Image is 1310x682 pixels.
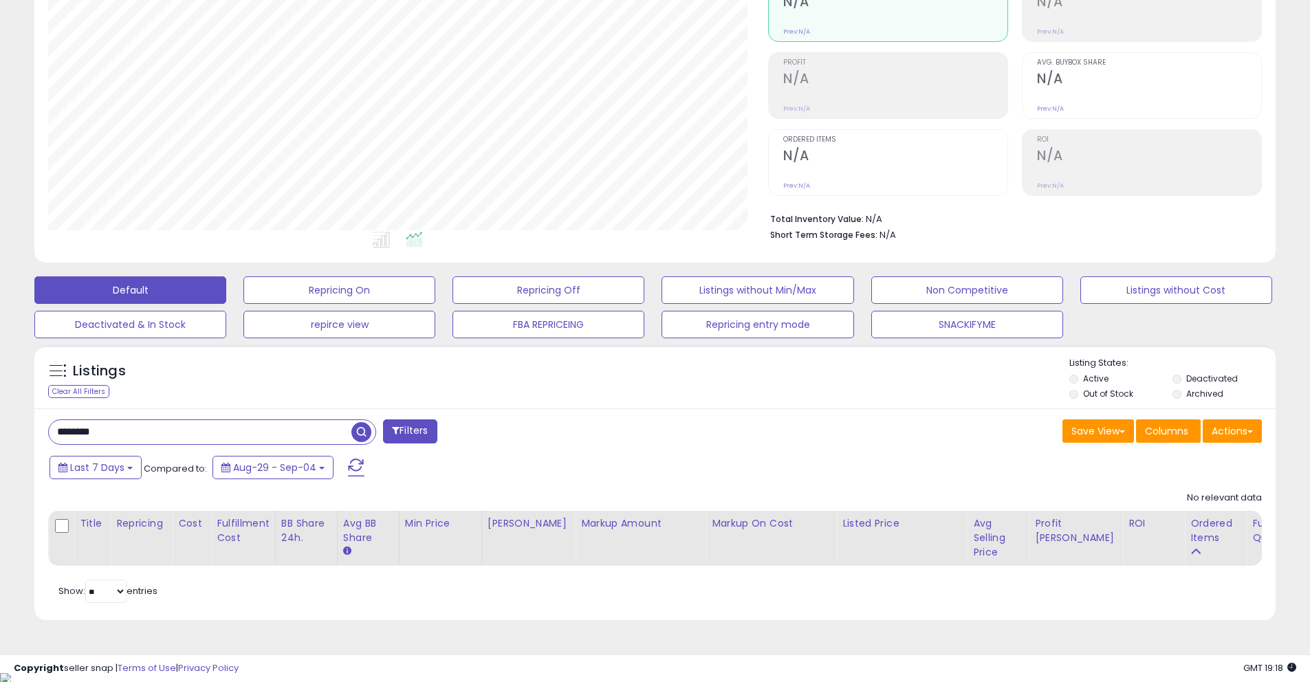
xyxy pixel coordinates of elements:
div: Listed Price [842,516,961,531]
small: Avg BB Share. [343,545,351,558]
button: SNACKIFYME [871,311,1063,338]
div: Min Price [405,516,476,531]
label: Archived [1186,388,1223,399]
small: Prev: N/A [1037,181,1064,190]
button: Listings without Min/Max [662,276,853,304]
h2: N/A [1037,71,1261,89]
span: Show: entries [58,584,157,597]
button: Save View [1062,419,1134,443]
div: ROI [1128,516,1179,531]
li: N/A [770,210,1252,226]
div: No relevant data [1187,492,1262,505]
div: Fulfillable Quantity [1252,516,1300,545]
div: Markup on Cost [712,516,831,531]
a: Terms of Use [118,661,176,674]
a: Privacy Policy [178,661,239,674]
button: Deactivated & In Stock [34,311,226,338]
div: Title [80,516,105,531]
h2: N/A [1037,148,1261,166]
span: 2025-09-12 19:18 GMT [1243,661,1296,674]
span: Ordered Items [783,136,1007,144]
button: Filters [383,419,437,443]
div: Profit [PERSON_NAME] [1035,516,1117,545]
button: Default [34,276,226,304]
button: Repricing entry mode [662,311,853,338]
p: Listing States: [1069,357,1276,370]
button: repirce view [243,311,435,338]
div: BB Share 24h. [281,516,331,545]
button: Repricing Off [452,276,644,304]
button: Last 7 Days [50,456,142,479]
button: Columns [1136,419,1201,443]
span: ROI [1037,136,1261,144]
div: Ordered Items [1190,516,1241,545]
button: FBA REPRICEING [452,311,644,338]
b: Short Term Storage Fees: [770,229,877,241]
h2: N/A [783,71,1007,89]
div: Repricing [116,516,166,531]
strong: Copyright [14,661,64,674]
div: Avg BB Share [343,516,393,545]
span: Columns [1145,424,1188,438]
div: Cost [178,516,205,531]
small: Prev: N/A [783,181,810,190]
th: The percentage added to the cost of goods (COGS) that forms the calculator for Min & Max prices. [706,511,837,566]
span: Aug-29 - Sep-04 [233,461,316,474]
small: Prev: N/A [783,104,810,113]
b: Total Inventory Value: [770,213,864,225]
div: Fulfillment Cost [217,516,270,545]
span: Compared to: [144,462,207,475]
small: Prev: N/A [1037,104,1064,113]
label: Out of Stock [1083,388,1133,399]
label: Active [1083,373,1109,384]
h2: N/A [783,148,1007,166]
div: [PERSON_NAME] [488,516,569,531]
div: Markup Amount [581,516,700,531]
h5: Listings [73,362,126,381]
button: Actions [1203,419,1262,443]
button: Non Competitive [871,276,1063,304]
div: Avg Selling Price [973,516,1023,560]
div: seller snap | | [14,662,239,675]
small: Prev: N/A [1037,27,1064,36]
div: Clear All Filters [48,385,109,398]
span: Last 7 Days [70,461,124,474]
button: Repricing On [243,276,435,304]
button: Listings without Cost [1080,276,1272,304]
span: Avg. Buybox Share [1037,59,1261,67]
button: Aug-29 - Sep-04 [212,456,334,479]
span: N/A [880,228,896,241]
label: Deactivated [1186,373,1238,384]
span: Profit [783,59,1007,67]
small: Prev: N/A [783,27,810,36]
